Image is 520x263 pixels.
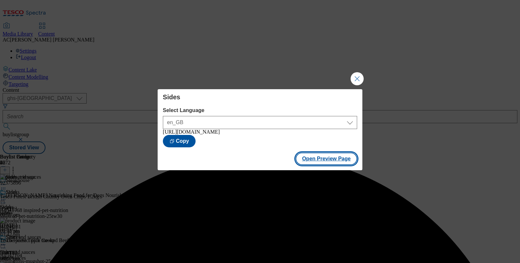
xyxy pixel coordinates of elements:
[163,107,357,113] label: Select Language
[163,135,196,147] button: Copy
[158,89,362,170] div: Modal
[163,93,357,101] h4: Sides
[163,129,357,135] div: [URL][DOMAIN_NAME]
[296,153,357,165] button: Open Preview Page
[351,72,364,85] button: Close Modal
